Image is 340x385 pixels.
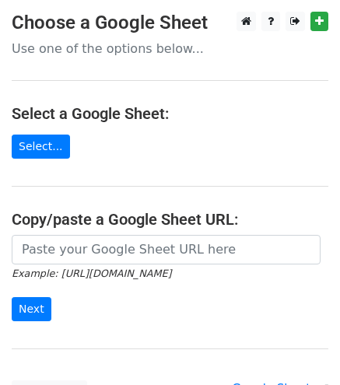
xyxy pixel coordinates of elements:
[12,297,51,321] input: Next
[12,104,328,123] h4: Select a Google Sheet:
[12,40,328,57] p: Use one of the options below...
[12,210,328,229] h4: Copy/paste a Google Sheet URL:
[12,12,328,34] h3: Choose a Google Sheet
[12,135,70,159] a: Select...
[12,235,321,264] input: Paste your Google Sheet URL here
[12,268,171,279] small: Example: [URL][DOMAIN_NAME]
